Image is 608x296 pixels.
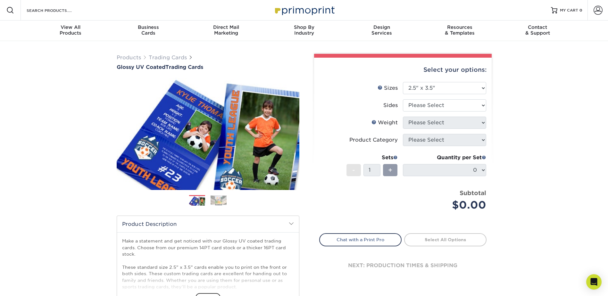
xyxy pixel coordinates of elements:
[109,21,187,41] a: BusinessCards
[319,58,487,82] div: Select your options:
[211,195,227,205] img: Trading Cards 02
[26,6,88,14] input: SEARCH PRODUCTS.....
[499,21,577,41] a: Contact& Support
[117,216,299,232] h2: Product Description
[378,84,398,92] div: Sizes
[421,24,499,36] div: & Templates
[421,21,499,41] a: Resources& Templates
[149,54,187,61] a: Trading Cards
[349,136,398,144] div: Product Category
[343,24,421,30] span: Design
[117,64,299,70] a: Glossy UV CoatedTrading Cards
[187,24,265,36] div: Marketing
[117,64,299,70] h1: Trading Cards
[117,71,299,197] img: Glossy UV Coated 01
[403,154,486,161] div: Quantity per Set
[346,154,398,161] div: Sets
[460,189,486,196] strong: Subtotal
[343,21,421,41] a: DesignServices
[499,24,577,30] span: Contact
[265,24,343,36] div: Industry
[265,21,343,41] a: Shop ByIndustry
[404,233,487,246] a: Select All Options
[408,197,486,213] div: $0.00
[187,24,265,30] span: Direct Mail
[265,24,343,30] span: Shop By
[421,24,499,30] span: Resources
[388,165,392,175] span: +
[109,24,187,30] span: Business
[32,24,110,30] span: View All
[343,24,421,36] div: Services
[32,24,110,36] div: Products
[32,21,110,41] a: View AllProducts
[352,165,355,175] span: -
[586,274,602,290] div: Open Intercom Messenger
[109,24,187,36] div: Cards
[319,233,402,246] a: Chat with a Print Pro
[560,8,578,13] span: MY CART
[383,102,398,109] div: Sides
[371,119,398,127] div: Weight
[319,246,487,285] div: next: production times & shipping
[117,54,141,61] a: Products
[187,21,265,41] a: Direct MailMarketing
[189,195,205,207] img: Trading Cards 01
[499,24,577,36] div: & Support
[117,64,165,70] span: Glossy UV Coated
[579,8,582,12] span: 0
[272,3,336,17] img: Primoprint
